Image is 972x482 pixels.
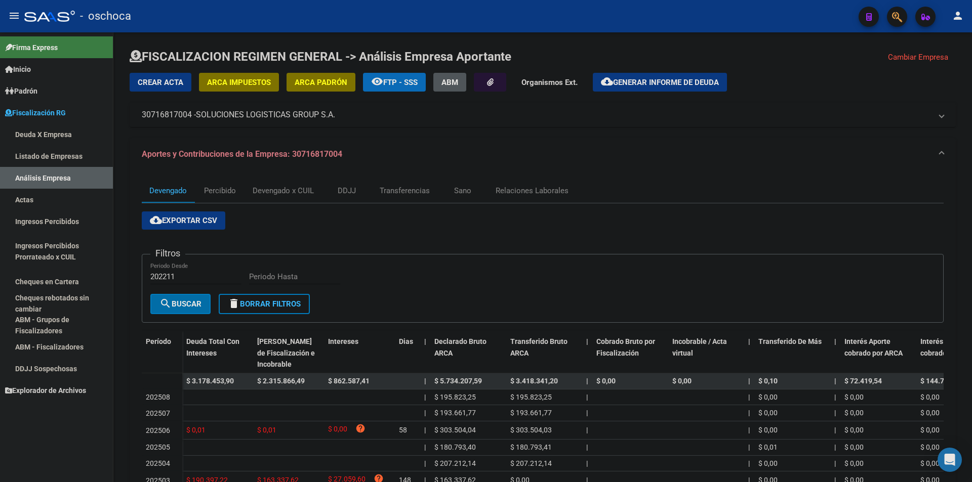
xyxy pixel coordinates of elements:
span: $ 207.212,14 [510,459,552,467]
h3: Filtros [150,246,185,260]
span: $ 195.823,25 [510,393,552,401]
datatable-header-cell: Transferido Bruto ARCA [506,331,582,375]
span: $ 0,01 [186,426,206,434]
span: | [586,443,588,451]
span: Dias [399,337,413,345]
span: | [586,377,588,385]
span: $ 3.418.341,20 [510,377,558,385]
i: help [355,423,366,433]
span: | [424,426,426,434]
span: $ 0,00 [920,426,940,434]
span: - oschoca [80,5,131,27]
datatable-header-cell: | [420,331,430,375]
span: | [748,393,750,401]
span: SOLUCIONES LOGISTICAS GROUP S.A. [196,109,335,120]
span: | [586,409,588,417]
datatable-header-cell: Deuda Total Con Intereses [182,331,253,375]
span: | [586,393,588,401]
span: | [424,459,426,467]
span: Generar informe de deuda [613,78,719,87]
mat-expansion-panel-header: 30716817004 -SOLUCIONES LOGISTICAS GROUP S.A. [130,103,956,127]
span: | [424,393,426,401]
span: $ 0,00 [758,459,778,467]
span: Transferido Bruto ARCA [510,337,568,357]
span: $ 180.793,40 [434,443,476,451]
span: $ 0,00 [920,409,940,417]
span: ARCA Padrón [295,78,347,87]
span: | [748,377,750,385]
span: $ 5.734.207,59 [434,377,482,385]
div: DDJJ [338,185,356,196]
span: | [586,459,588,467]
span: Interés Aporte cobrado por ARCA [844,337,903,357]
mat-icon: delete [228,297,240,310]
button: FTP - SSS [363,73,426,92]
span: $ 0,10 [758,377,778,385]
span: $ 0,00 [844,459,864,467]
button: Organismos Ext. [514,73,585,92]
span: Fiscalización RG [5,107,66,118]
span: $ 2.315.866,49 [257,377,305,385]
div: Open Intercom Messenger [938,448,962,472]
mat-icon: cloud_download [601,75,613,87]
span: $ 0,00 [758,409,778,417]
span: 202507 [146,409,170,417]
span: 202505 [146,443,170,451]
datatable-header-cell: | [744,331,754,375]
span: | [834,426,836,434]
span: 58 [399,426,407,434]
datatable-header-cell: Intereses [324,331,395,375]
mat-expansion-panel-header: Aportes y Contribuciones de la Empresa: 30716817004 [130,138,956,170]
span: | [834,443,836,451]
datatable-header-cell: Incobrable / Acta virtual [668,331,744,375]
mat-icon: menu [8,10,20,22]
span: FTP - SSS [383,78,418,87]
datatable-header-cell: Interés Aporte cobrado por ARCA [840,331,916,375]
div: Devengado x CUIL [253,185,314,196]
span: $ 193.661,77 [434,409,476,417]
span: $ 0,01 [758,443,778,451]
strong: Organismos Ext. [521,78,578,87]
span: $ 0,00 [672,377,692,385]
button: ARCA Impuestos [199,73,279,92]
span: | [834,409,836,417]
span: | [748,459,750,467]
span: | [424,377,426,385]
span: $ 0,00 [920,393,940,401]
span: Declarado Bruto ARCA [434,337,487,357]
span: | [586,337,588,345]
span: Deuda Total Con Intereses [186,337,239,357]
datatable-header-cell: Declarado Bruto ARCA [430,331,506,375]
span: Exportar CSV [150,216,217,225]
span: | [586,426,588,434]
h1: FISCALIZACION REGIMEN GENERAL -> Análisis Empresa Aportante [130,49,511,65]
span: Borrar Filtros [228,299,301,309]
span: Cambiar Empresa [888,53,948,62]
span: Crear Acta [138,78,183,87]
span: Firma Express [5,42,58,53]
span: $ 0,00 [920,459,940,467]
span: $ 144.720,22 [920,377,962,385]
datatable-header-cell: Deuda Bruta Neto de Fiscalización e Incobrable [253,331,324,375]
mat-icon: person [952,10,964,22]
span: $ 0,00 [328,423,347,437]
span: Transferido De Más [758,337,822,345]
span: ARCA Impuestos [207,78,271,87]
mat-icon: remove_red_eye [371,75,383,87]
span: $ 303.504,03 [510,426,552,434]
button: Buscar [150,294,211,314]
span: Buscar [159,299,201,309]
span: $ 193.661,77 [510,409,552,417]
span: $ 0,00 [844,393,864,401]
span: $ 3.178.453,90 [186,377,234,385]
div: Percibido [204,185,236,196]
span: $ 180.793,41 [510,443,552,451]
button: Crear Acta [130,73,191,92]
datatable-header-cell: Cobrado Bruto por Fiscalización [592,331,668,375]
mat-icon: cloud_download [150,214,162,226]
datatable-header-cell: Dias [395,331,420,375]
button: Borrar Filtros [219,294,310,314]
div: Transferencias [380,185,430,196]
span: $ 862.587,41 [328,377,370,385]
datatable-header-cell: | [582,331,592,375]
